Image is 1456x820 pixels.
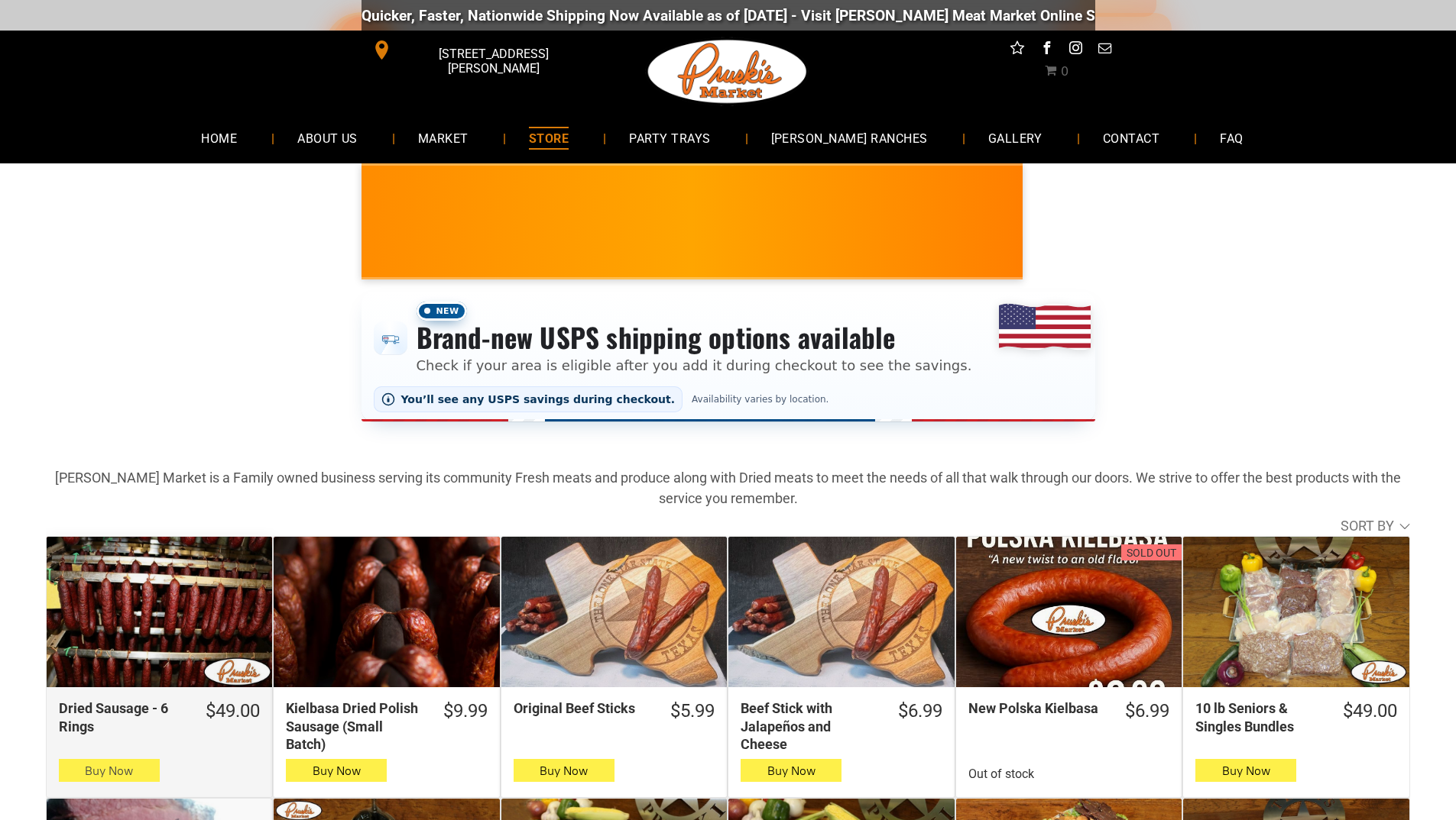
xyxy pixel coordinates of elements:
a: [STREET_ADDRESS][PERSON_NAME] [362,38,595,62]
a: Sold outNew Polska Kielbasa [956,537,1182,687]
p: Check if your area is eligible after you add it during checkout to see the savings. [417,355,972,376]
a: Kielbasa Dried Polish Sausage (Small Batch) [274,537,499,687]
div: New Polska Kielbasa [968,699,1105,717]
a: FAQ [1197,118,1266,158]
a: $5.99Original Beef Sticks [501,699,727,723]
span: Buy Now [540,764,588,778]
span: [STREET_ADDRESS][PERSON_NAME] [394,39,592,83]
div: $49.00 [1343,699,1397,723]
a: $6.99Beef Stick with Jalapeños and Cheese [728,699,954,753]
a: facebook [1036,38,1056,62]
button: Buy Now [59,759,160,782]
a: Original Beef Sticks [501,537,727,687]
button: Buy Now [741,759,841,782]
div: Sold out [1127,546,1176,561]
div: $6.99 [1125,699,1169,723]
a: Dried Sausage - 6 Rings [47,537,272,687]
a: email [1094,38,1114,62]
a: Social network [1007,38,1027,62]
a: HOME [178,118,260,158]
span: Buy Now [85,764,133,778]
a: $6.99New Polska Kielbasa [956,699,1182,723]
a: STORE [506,118,592,158]
div: Original Beef Sticks [514,699,650,717]
div: $5.99 [670,699,715,723]
div: 10 lb Seniors & Singles Bundles [1195,699,1322,735]
a: CONTACT [1080,118,1182,158]
a: $49.00Dried Sausage - 6 Rings [47,699,272,735]
a: GALLERY [965,118,1065,158]
div: Kielbasa Dried Polish Sausage (Small Batch) [286,699,423,753]
div: $49.00 [206,699,260,723]
a: instagram [1065,38,1085,62]
span: New [417,302,467,321]
a: 10 lb Seniors &amp; Singles Bundles [1183,537,1409,687]
span: Availability varies by location. [689,394,832,405]
a: PARTY TRAYS [606,118,733,158]
strong: [PERSON_NAME] Market is a Family owned business serving its community Fresh meats and produce alo... [55,470,1401,506]
h3: Brand-new USPS shipping options available [417,321,972,354]
span: Buy Now [1222,764,1270,778]
a: [PERSON_NAME] RANCHES [748,118,951,158]
a: Beef Stick with Jalapeños and Cheese [728,537,954,687]
a: $49.0010 lb Seniors & Singles Bundles [1183,699,1409,735]
a: ABOUT US [274,118,381,158]
div: Beef Stick with Jalapeños and Cheese [741,699,877,753]
button: Buy Now [1195,759,1296,782]
a: MARKET [395,118,491,158]
span: Out of stock [968,767,1034,781]
button: Buy Now [286,759,387,782]
div: Shipping options announcement [362,292,1095,421]
span: You’ll see any USPS savings during checkout. [401,393,676,405]
div: $9.99 [443,699,488,723]
div: Quicker, Faster, Nationwide Shipping Now Available as of [DATE] - Visit [PERSON_NAME] Meat Market... [362,7,1287,24]
a: $9.99Kielbasa Dried Polish Sausage (Small Batch) [274,699,499,753]
div: $6.99 [898,699,942,723]
button: Buy Now [514,759,615,782]
span: 0 [1061,64,1068,79]
span: Buy Now [767,764,816,778]
div: Dried Sausage - 6 Rings [59,699,186,735]
span: Buy Now [313,764,361,778]
img: Pruski-s+Market+HQ+Logo2-1920w.png [645,31,810,113]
